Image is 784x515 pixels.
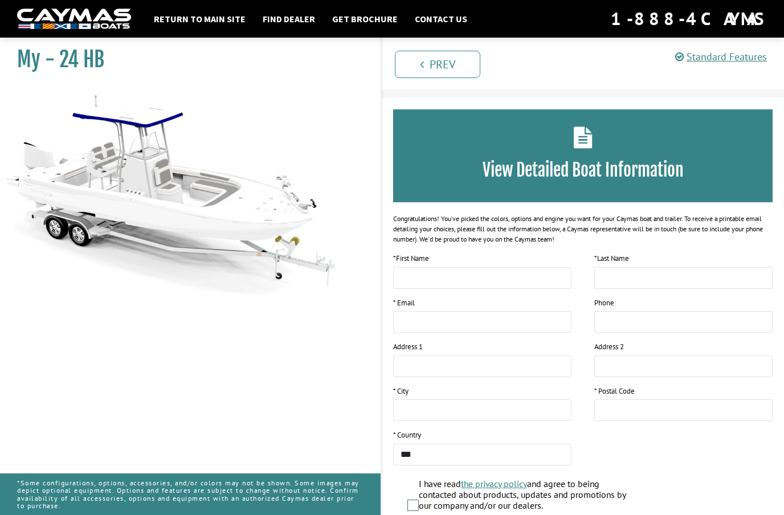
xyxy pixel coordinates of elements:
[257,11,321,26] a: Find Dealer
[393,214,773,244] div: Congratulations! You’ve picked the colors, options and engine you want for your Caymas boat and t...
[395,51,480,78] a: Prev
[148,11,251,26] a: Return to main site
[393,341,423,353] label: Address 1
[393,297,415,309] label: * Email
[594,341,624,353] label: Address 2
[611,6,767,31] div: 1-888-4CAYMAS
[17,473,364,515] p: *Some configurations, options, accessories, and/or colors may not be shown. Some images may depic...
[17,9,131,30] img: white-logo-c9c8dbefe5ff5ceceb0f0178aa75bf4bb51f6bca0971e226c86eb53dfe498488.png
[675,50,767,63] a: Standard Features
[461,478,527,489] a: the privacy policy
[393,430,421,441] label: * Country
[419,479,638,514] label: I have read and agree to being contacted about products, updates and promotions by our company an...
[594,297,614,309] label: Phone
[410,160,756,181] h3: View Detailed Boat Information
[392,49,784,78] ul: Pagination
[393,253,429,264] label: First Name
[409,11,473,26] a: Contact Us
[594,253,629,264] label: Last Name
[17,47,352,72] h1: My - 24 HB
[594,386,635,397] label: * Postal Code
[393,386,409,397] label: * City
[326,11,403,26] a: Get Brochure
